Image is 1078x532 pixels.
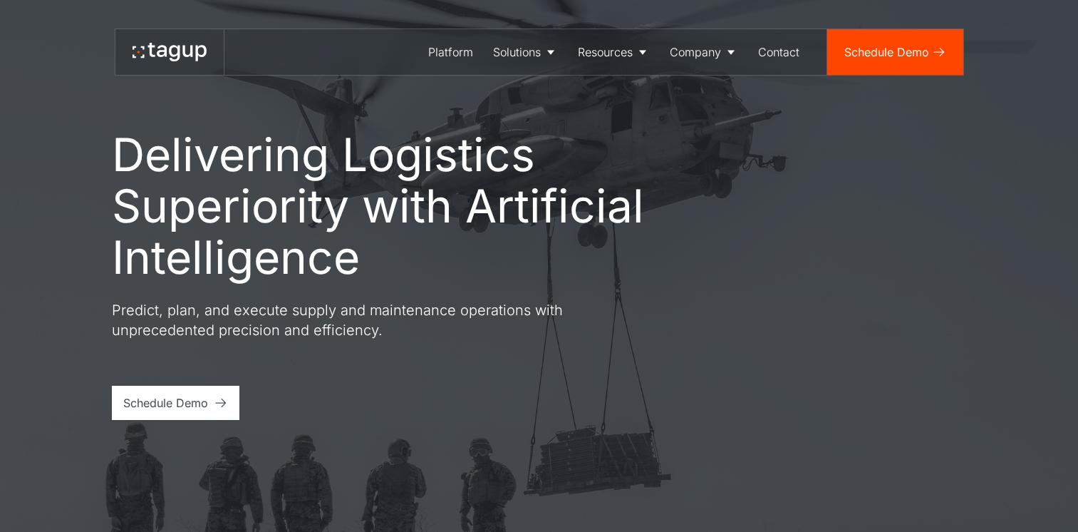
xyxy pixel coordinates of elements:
[670,44,721,61] div: Company
[123,394,208,411] div: Schedule Demo
[748,29,809,75] a: Contact
[483,29,568,75] a: Solutions
[660,29,748,75] a: Company
[493,44,541,61] div: Solutions
[578,44,633,61] div: Resources
[827,29,963,75] a: Schedule Demo
[112,300,625,340] p: Predict, plan, and execute supply and maintenance operations with unprecedented precision and eff...
[844,44,929,61] div: Schedule Demo
[428,44,473,61] div: Platform
[758,44,799,61] div: Contact
[112,129,710,283] h1: Delivering Logistics Superiority with Artificial Intelligence
[418,29,483,75] a: Platform
[112,386,239,420] a: Schedule Demo
[568,29,660,75] a: Resources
